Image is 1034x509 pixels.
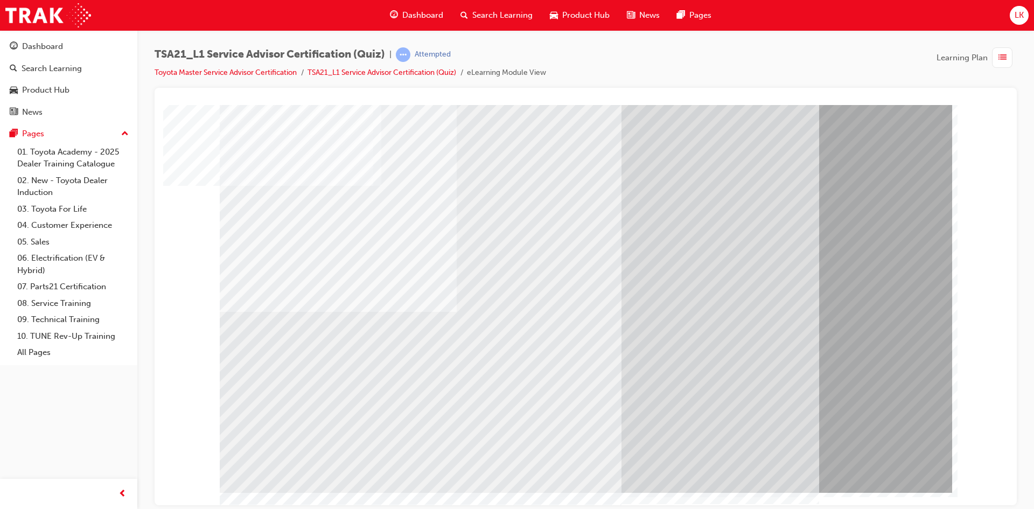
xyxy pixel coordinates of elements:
a: pages-iconPages [668,4,720,26]
span: car-icon [550,9,558,22]
span: news-icon [627,9,635,22]
a: Dashboard [4,37,133,57]
span: Pages [689,9,711,22]
span: learningRecordVerb_ATTEMPT-icon [396,47,410,62]
span: prev-icon [118,487,127,501]
span: TSA21_L1 Service Advisor Certification (Quiz) [155,48,385,61]
div: Attempted [415,50,451,60]
button: DashboardSearch LearningProduct HubNews [4,34,133,124]
span: Product Hub [562,9,610,22]
span: Dashboard [402,9,443,22]
span: | [389,48,392,61]
a: 05. Sales [13,234,133,250]
span: search-icon [10,64,17,74]
a: car-iconProduct Hub [541,4,618,26]
li: eLearning Module View [467,67,546,79]
span: up-icon [121,127,129,141]
a: 04. Customer Experience [13,217,133,234]
a: 06. Electrification (EV & Hybrid) [13,250,133,278]
span: Search Learning [472,9,533,22]
a: 09. Technical Training [13,311,133,328]
span: LK [1015,9,1024,22]
span: pages-icon [677,9,685,22]
a: 07. Parts21 Certification [13,278,133,295]
a: 02. New - Toyota Dealer Induction [13,172,133,201]
a: 03. Toyota For Life [13,201,133,218]
a: search-iconSearch Learning [452,4,541,26]
a: TSA21_L1 Service Advisor Certification (Quiz) [308,68,456,77]
a: Search Learning [4,59,133,79]
a: 08. Service Training [13,295,133,312]
img: Trak [5,3,91,27]
a: 01. Toyota Academy - 2025 Dealer Training Catalogue [13,144,133,172]
a: Toyota Master Service Advisor Certification [155,68,297,77]
div: Product Hub [22,84,69,96]
span: list-icon [998,51,1007,65]
span: guage-icon [10,42,18,52]
span: News [639,9,660,22]
span: Learning Plan [937,52,988,64]
span: pages-icon [10,129,18,139]
a: All Pages [13,344,133,361]
div: Pages [22,128,44,140]
div: Search Learning [22,62,82,75]
a: Product Hub [4,80,133,100]
button: Pages [4,124,133,144]
div: News [22,106,43,118]
span: guage-icon [390,9,398,22]
a: News [4,102,133,122]
a: 10. TUNE Rev-Up Training [13,328,133,345]
div: Dashboard [22,40,63,53]
a: guage-iconDashboard [381,4,452,26]
button: Learning Plan [937,47,1017,68]
span: car-icon [10,86,18,95]
span: news-icon [10,108,18,117]
span: search-icon [460,9,468,22]
a: news-iconNews [618,4,668,26]
button: LK [1010,6,1029,25]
